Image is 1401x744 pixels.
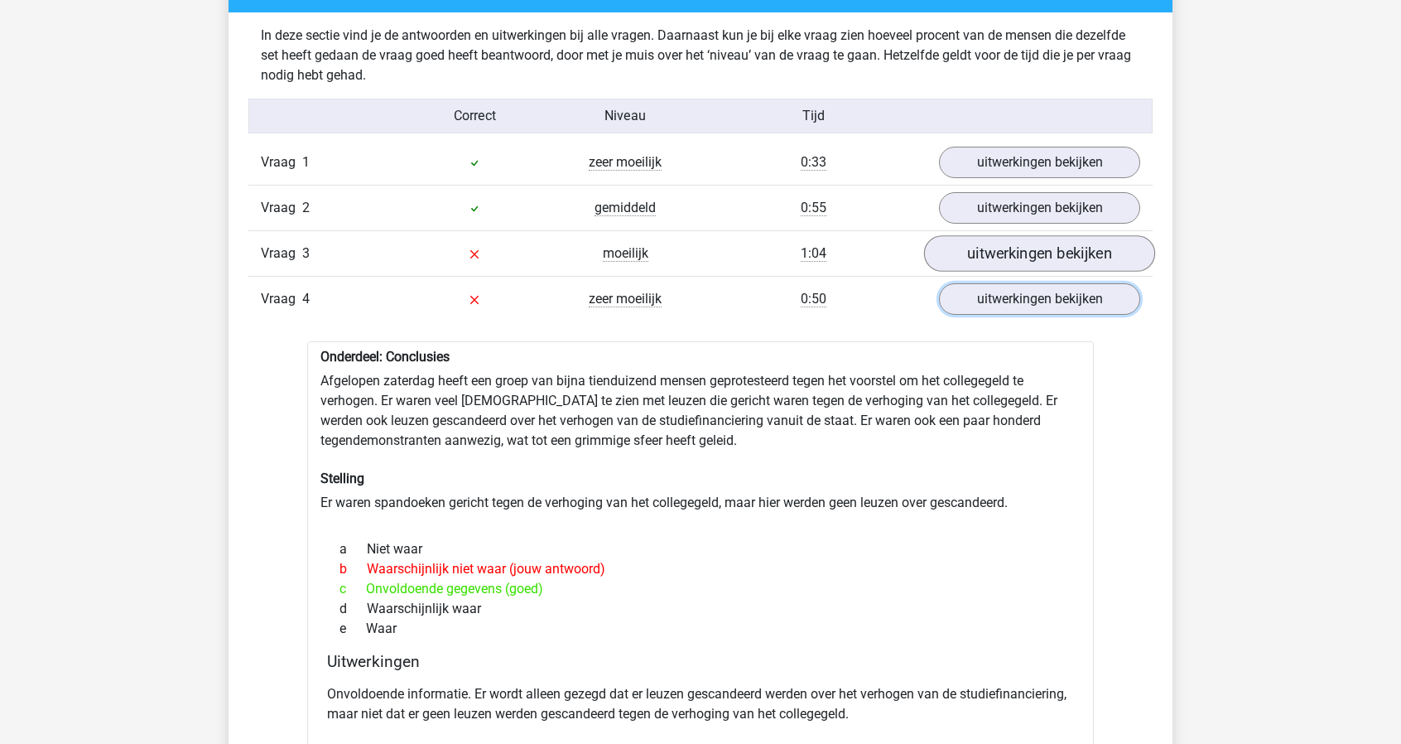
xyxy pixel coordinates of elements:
span: 2 [302,200,310,215]
h4: Uitwerkingen [327,652,1074,671]
a: uitwerkingen bekijken [939,283,1140,315]
span: 1 [302,154,310,170]
div: In deze sectie vind je de antwoorden en uitwerkingen bij alle vragen. Daarnaast kun je bij elke v... [248,26,1153,85]
h6: Onderdeel: Conclusies [320,349,1081,365]
span: moeilijk [603,245,648,262]
div: Waarschijnlijk waar [327,599,1074,619]
p: Onvoldoende informatie. Er wordt alleen gezegd dat er leuzen gescandeerd werden over het verhogen... [327,684,1074,724]
span: 1:04 [801,245,826,262]
span: 0:33 [801,154,826,171]
div: Waar [327,619,1074,639]
span: 0:55 [801,200,826,216]
span: b [339,559,367,579]
a: uitwerkingen bekijken [939,147,1140,178]
a: uitwerkingen bekijken [924,235,1155,272]
span: Vraag [261,152,302,172]
span: d [339,599,367,619]
span: a [339,539,367,559]
div: Niveau [550,106,700,126]
span: c [339,579,366,599]
div: Waarschijnlijk niet waar (jouw antwoord) [327,559,1074,579]
span: 4 [302,291,310,307]
span: 3 [302,245,310,261]
span: gemiddeld [595,200,656,216]
span: Vraag [261,198,302,218]
div: Correct [400,106,551,126]
span: 0:50 [801,291,826,307]
span: zeer moeilijk [589,154,662,171]
div: Onvoldoende gegevens (goed) [327,579,1074,599]
div: Niet waar [327,539,1074,559]
span: Vraag [261,244,302,263]
h6: Stelling [320,471,1081,486]
span: zeer moeilijk [589,291,662,307]
span: e [339,619,366,639]
div: Tijd [700,106,927,126]
span: Vraag [261,289,302,309]
a: uitwerkingen bekijken [939,192,1140,224]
